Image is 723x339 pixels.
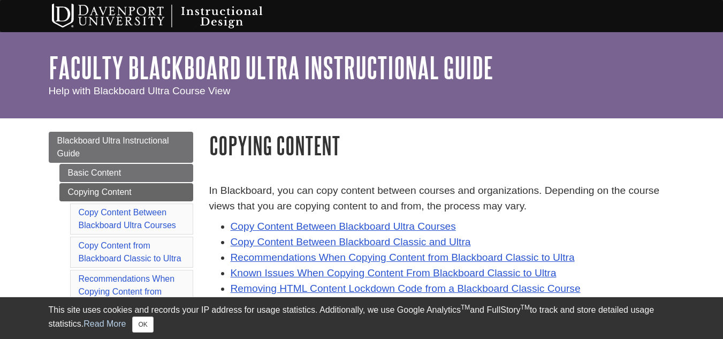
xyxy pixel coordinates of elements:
p: In Blackboard, you can copy content between courses and organizations. Depending on the course vi... [209,183,675,214]
button: Close [132,317,153,333]
a: Recommendations When Copying Content from Blackboard Classic to Ultra [231,252,575,263]
div: This site uses cookies and records your IP address for usage statistics. Additionally, we use Goo... [49,304,675,333]
h1: Copying Content [209,132,675,159]
a: Blackboard Ultra Instructional Guide [49,132,193,163]
span: Blackboard Ultra Instructional Guide [57,136,169,158]
a: Basic Content [59,164,193,182]
a: Recommendations When Copying Content from Blackboard Classic to Ultra [79,274,181,309]
a: Read More [83,319,126,328]
a: Copy Content Between Blackboard Ultra Courses [79,208,176,230]
a: Faculty Blackboard Ultra Instructional Guide [49,51,493,84]
img: Davenport University Instructional Design [43,3,300,29]
span: Help with Blackboard Ultra Course View [49,85,231,96]
sup: TM [461,304,470,311]
a: Known Issues When Copying Content From Blackboard Classic to Ultra [231,267,557,278]
a: Removing HTML Content Lockdown Code from a Blackboard Classic Course [231,283,581,294]
a: Copy Content Between Blackboard Classic and Ultra [231,236,471,247]
a: Copy Content from Blackboard Classic to Ultra [79,241,181,263]
a: Copy Content Between Blackboard Ultra Courses [231,221,456,232]
a: Copying Content [59,183,193,201]
sup: TM [521,304,530,311]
